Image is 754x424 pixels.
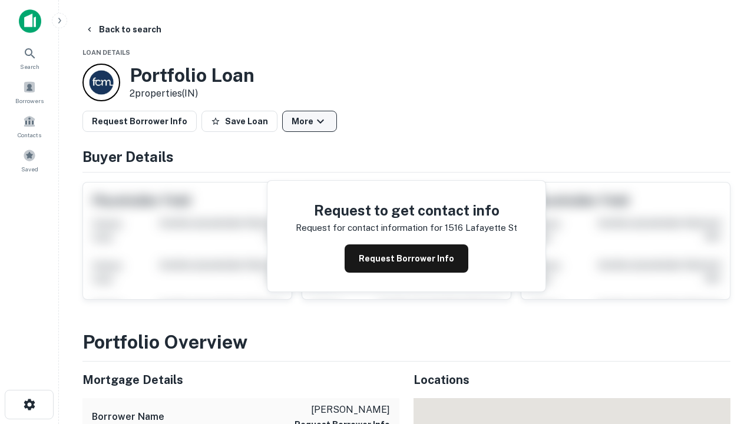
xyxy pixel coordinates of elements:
img: capitalize-icon.png [19,9,41,33]
span: Contacts [18,130,41,140]
h4: Buyer Details [82,146,730,167]
a: Saved [4,144,55,176]
h4: Request to get contact info [296,200,517,221]
button: Request Borrower Info [345,244,468,273]
h5: Mortgage Details [82,371,399,389]
h6: Borrower Name [92,410,164,424]
button: Save Loan [201,111,277,132]
button: Request Borrower Info [82,111,197,132]
a: Search [4,42,55,74]
button: Back to search [80,19,166,40]
h5: Locations [414,371,730,389]
button: More [282,111,337,132]
p: 2 properties (IN) [130,87,254,101]
p: [PERSON_NAME] [295,403,390,417]
h3: Portfolio Loan [130,64,254,87]
span: Saved [21,164,38,174]
span: Loan Details [82,49,130,56]
a: Contacts [4,110,55,142]
p: 1516 lafayette st [445,221,517,235]
h3: Portfolio Overview [82,328,730,356]
iframe: Chat Widget [695,292,754,349]
span: Borrowers [15,96,44,105]
span: Search [20,62,39,71]
p: Request for contact information for [296,221,442,235]
a: Borrowers [4,76,55,108]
